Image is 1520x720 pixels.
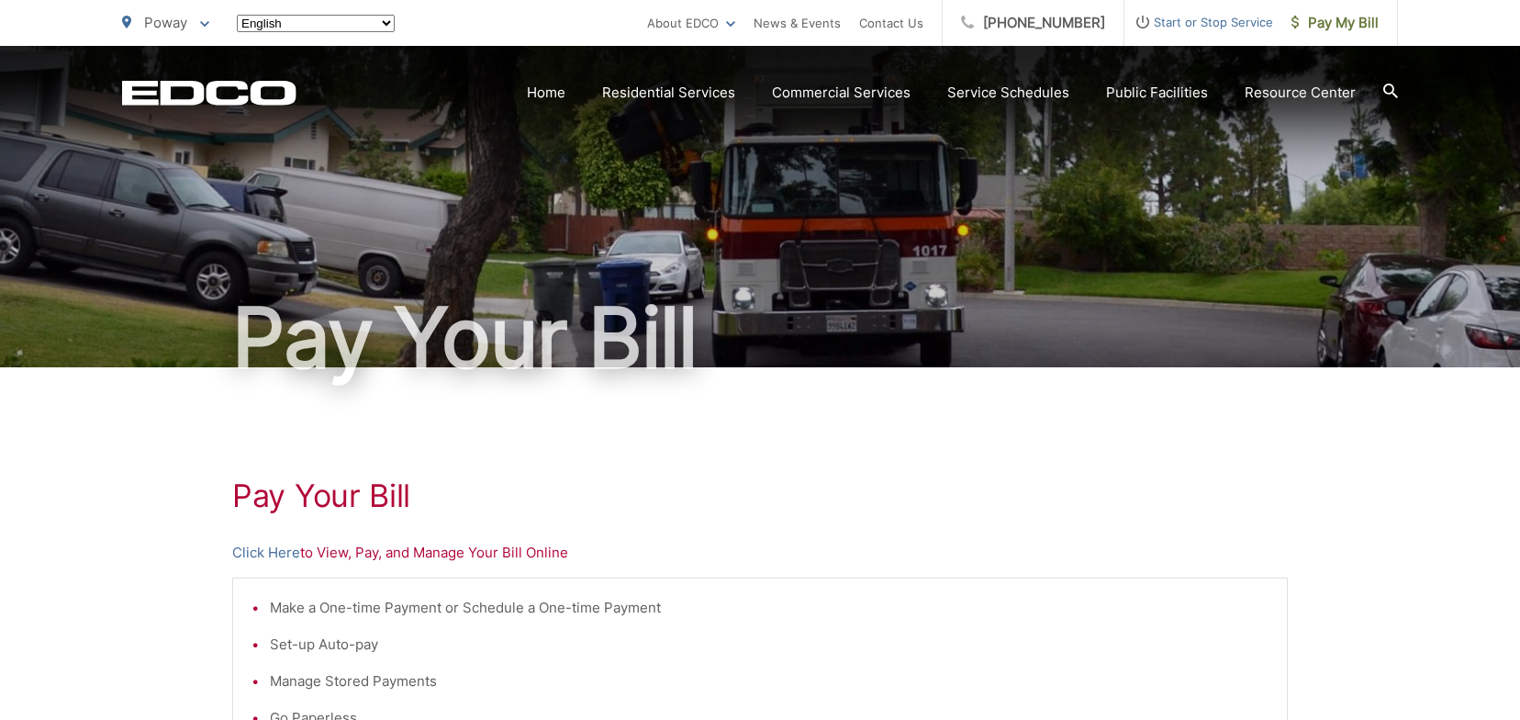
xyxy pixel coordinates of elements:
[1245,82,1356,104] a: Resource Center
[602,82,735,104] a: Residential Services
[772,82,911,104] a: Commercial Services
[270,597,1269,619] li: Make a One-time Payment or Schedule a One-time Payment
[232,542,300,564] a: Click Here
[270,670,1269,692] li: Manage Stored Payments
[947,82,1069,104] a: Service Schedules
[527,82,565,104] a: Home
[270,634,1269,656] li: Set-up Auto-pay
[1106,82,1208,104] a: Public Facilities
[122,292,1398,384] h1: Pay Your Bill
[237,15,395,32] select: Select a language
[122,80,296,106] a: EDCD logo. Return to the homepage.
[144,14,187,31] span: Poway
[232,478,1288,514] h1: Pay Your Bill
[1291,12,1379,34] span: Pay My Bill
[232,542,1288,564] p: to View, Pay, and Manage Your Bill Online
[859,12,923,34] a: Contact Us
[647,12,735,34] a: About EDCO
[754,12,841,34] a: News & Events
